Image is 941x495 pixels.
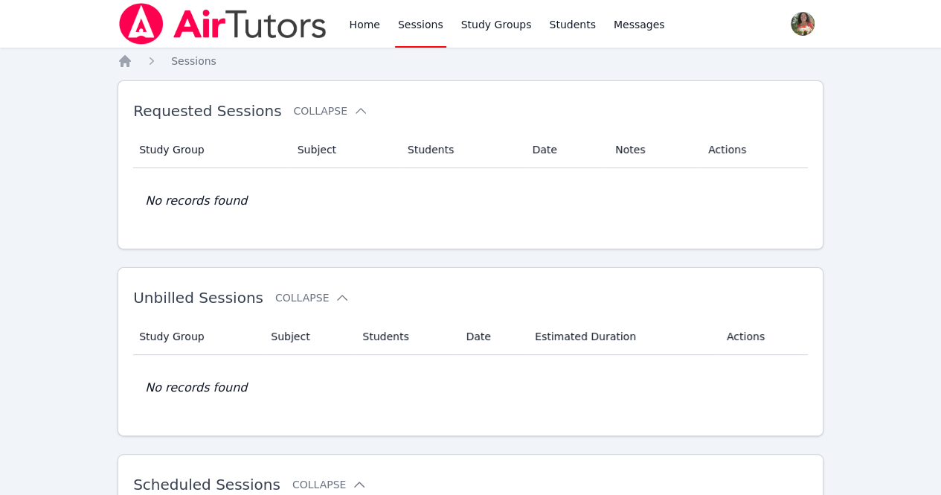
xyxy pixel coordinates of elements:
span: Messages [614,17,665,32]
th: Actions [718,319,808,355]
td: No records found [133,355,808,421]
td: No records found [133,168,808,234]
button: Collapse [292,477,367,492]
th: Date [524,132,607,168]
button: Collapse [275,290,350,305]
th: Subject [262,319,353,355]
span: Sessions [171,55,216,67]
span: Unbilled Sessions [133,289,263,307]
th: Subject [289,132,399,168]
th: Notes [606,132,699,168]
button: Collapse [293,103,367,118]
nav: Breadcrumb [118,54,823,68]
span: Requested Sessions [133,102,281,120]
a: Sessions [171,54,216,68]
th: Study Group [133,319,262,355]
th: Students [353,319,457,355]
span: Scheduled Sessions [133,476,280,494]
img: Air Tutors [118,3,328,45]
th: Students [399,132,524,168]
th: Date [457,319,526,355]
th: Actions [699,132,808,168]
th: Study Group [133,132,289,168]
th: Estimated Duration [526,319,718,355]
